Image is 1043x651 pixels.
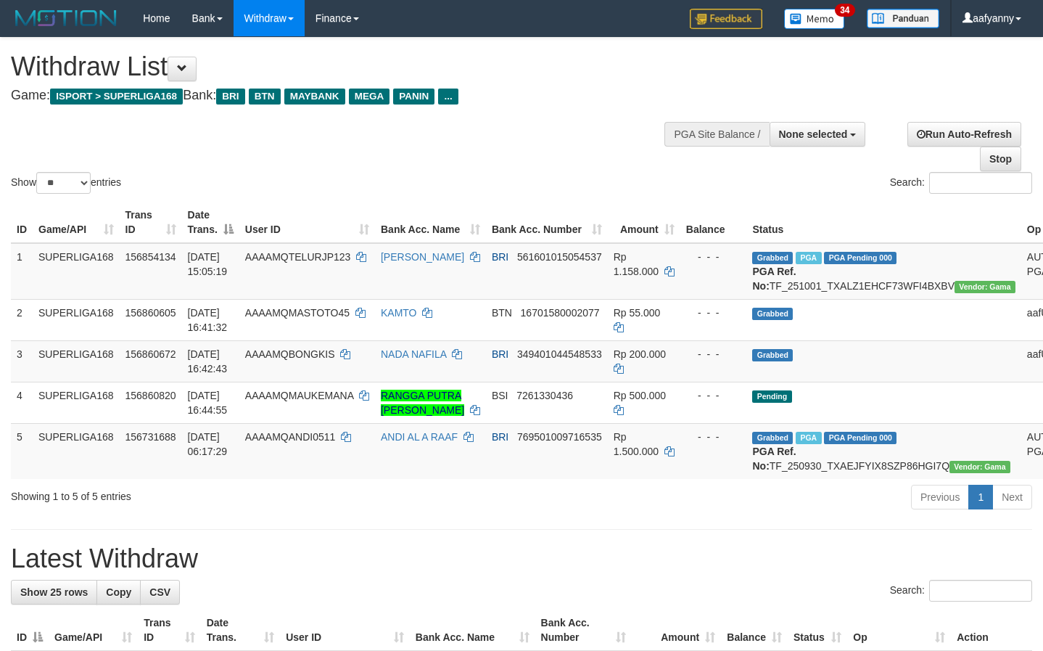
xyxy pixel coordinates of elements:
[188,390,228,416] span: [DATE] 16:44:55
[686,388,741,403] div: - - -
[779,128,848,140] span: None selected
[11,483,424,504] div: Showing 1 to 5 of 5 entries
[951,610,1032,651] th: Action
[245,307,350,319] span: AAAAMQMASTOTO45
[20,586,88,598] span: Show 25 rows
[188,431,228,457] span: [DATE] 06:17:29
[614,251,659,277] span: Rp 1.158.000
[492,251,508,263] span: BRI
[381,251,464,263] a: [PERSON_NAME]
[835,4,854,17] span: 34
[492,307,512,319] span: BTN
[608,202,680,243] th: Amount: activate to sort column ascending
[796,252,821,264] span: Marked by aafsengchandara
[11,580,97,605] a: Show 25 rows
[239,202,375,243] th: User ID: activate to sort column ascending
[11,7,121,29] img: MOTION_logo.png
[11,89,681,103] h4: Game: Bank:
[125,431,176,443] span: 156731688
[686,430,741,444] div: - - -
[245,251,351,263] span: AAAAMQTELURJP123
[280,610,410,651] th: User ID: activate to sort column ascending
[201,610,280,651] th: Date Trans.: activate to sort column ascending
[36,172,91,194] select: Showentries
[796,432,821,444] span: Marked by aafromsomean
[867,9,939,28] img: panduan.png
[106,586,131,598] span: Copy
[381,307,417,319] a: KAMTO
[614,307,661,319] span: Rp 55.000
[784,9,845,29] img: Button%20Memo.svg
[245,348,335,360] span: AAAAMQBONGKIS
[125,251,176,263] span: 156854134
[249,89,281,105] span: BTN
[486,202,608,243] th: Bank Acc. Number: activate to sort column ascending
[516,390,573,401] span: Copy 7261330436 to clipboard
[614,431,659,457] span: Rp 1.500.000
[216,89,244,105] span: BRI
[752,308,793,320] span: Grabbed
[907,122,1021,147] a: Run Auto-Refresh
[632,610,721,651] th: Amount: activate to sort column ascending
[752,266,796,292] b: PGA Ref. No:
[11,172,121,194] label: Show entries
[664,122,769,147] div: PGA Site Balance /
[752,349,793,361] span: Grabbed
[182,202,239,243] th: Date Trans.: activate to sort column descending
[686,250,741,264] div: - - -
[11,202,33,243] th: ID
[535,610,632,651] th: Bank Acc. Number: activate to sort column ascending
[33,299,120,340] td: SUPERLIGA168
[11,340,33,382] td: 3
[96,580,141,605] a: Copy
[752,390,791,403] span: Pending
[375,202,486,243] th: Bank Acc. Name: activate to sort column ascending
[746,423,1021,479] td: TF_250930_TXAEJFYIX8SZP86HGI7Q
[33,243,120,300] td: SUPERLIGA168
[752,252,793,264] span: Grabbed
[492,431,508,443] span: BRI
[847,610,951,651] th: Op: activate to sort column ascending
[949,461,1010,473] span: Vendor URL: https://trx31.1velocity.biz
[33,340,120,382] td: SUPERLIGA168
[188,251,228,277] span: [DATE] 15:05:19
[721,610,788,651] th: Balance: activate to sort column ascending
[824,252,896,264] span: PGA Pending
[911,485,969,509] a: Previous
[393,89,434,105] span: PANIN
[33,382,120,423] td: SUPERLIGA168
[125,307,176,319] span: 156860605
[746,202,1021,243] th: Status
[890,580,1032,602] label: Search:
[929,580,1032,602] input: Search:
[492,390,508,401] span: BSI
[125,348,176,360] span: 156860672
[788,610,847,651] th: Status: activate to sort column ascending
[890,172,1032,194] label: Search:
[614,348,666,360] span: Rp 200.000
[521,307,600,319] span: Copy 16701580002077 to clipboard
[50,89,183,105] span: ISPORT > SUPERLIGA168
[690,9,762,29] img: Feedback.jpg
[11,382,33,423] td: 4
[11,243,33,300] td: 1
[752,446,796,472] b: PGA Ref. No:
[245,431,336,443] span: AAAAMQANDI0511
[980,147,1021,171] a: Stop
[770,122,866,147] button: None selected
[381,390,464,416] a: RANGGA PUTRA [PERSON_NAME]
[614,390,666,401] span: Rp 500.000
[120,202,182,243] th: Trans ID: activate to sort column ascending
[492,348,508,360] span: BRI
[11,544,1032,573] h1: Latest Withdraw
[680,202,747,243] th: Balance
[438,89,458,105] span: ...
[381,348,446,360] a: NADA NAFILA
[188,307,228,333] span: [DATE] 16:41:32
[149,586,170,598] span: CSV
[33,423,120,479] td: SUPERLIGA168
[686,306,741,320] div: - - -
[138,610,201,651] th: Trans ID: activate to sort column ascending
[752,432,793,444] span: Grabbed
[140,580,180,605] a: CSV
